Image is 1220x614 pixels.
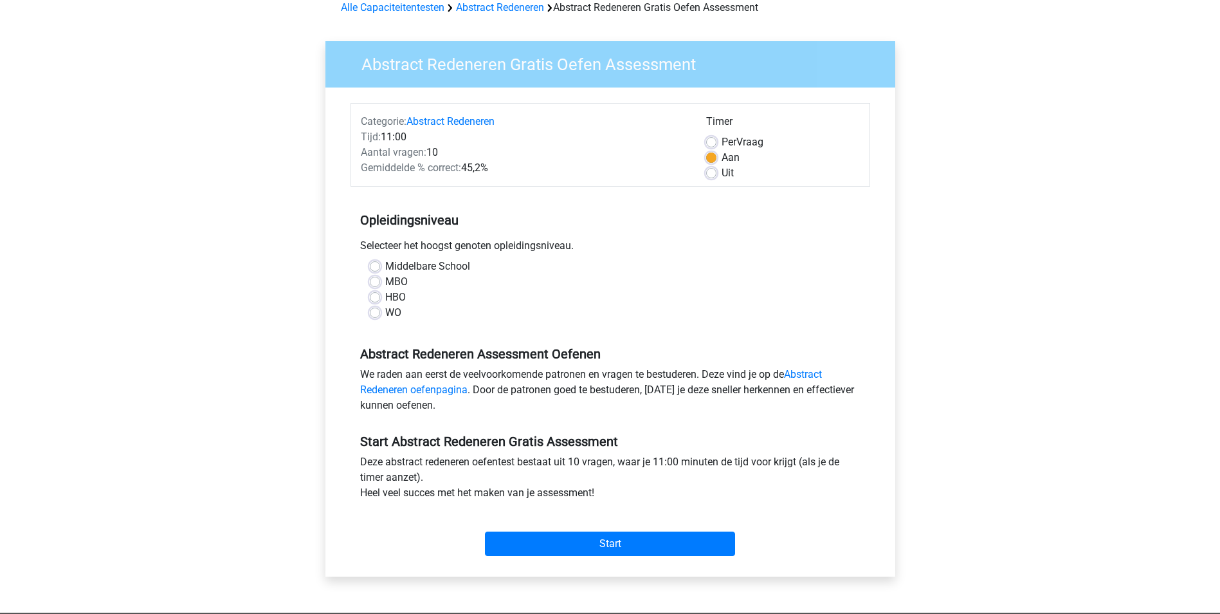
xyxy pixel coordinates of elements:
div: 11:00 [351,129,696,145]
div: Selecteer het hoogst genoten opleidingsniveau. [351,238,870,259]
span: Tijd: [361,131,381,143]
h5: Abstract Redeneren Assessment Oefenen [360,346,860,362]
div: We raden aan eerst de veelvoorkomende patronen en vragen te bestuderen. Deze vind je op de . Door... [351,367,870,418]
a: Alle Capaciteitentesten [341,1,444,14]
label: WO [385,305,401,321]
span: Per [722,136,736,148]
label: Uit [722,165,734,181]
span: Categorie: [361,115,406,127]
span: Gemiddelde % correct: [361,162,461,174]
input: Start [485,532,735,556]
span: Aantal vragen: [361,146,426,158]
h5: Opleidingsniveau [360,207,860,233]
label: Vraag [722,135,763,150]
div: 45,2% [351,160,696,176]
a: Abstract Redeneren [456,1,544,14]
label: Aan [722,150,740,165]
label: HBO [385,290,406,305]
label: MBO [385,274,408,290]
div: 10 [351,145,696,160]
h5: Start Abstract Redeneren Gratis Assessment [360,434,860,449]
div: Timer [706,114,860,135]
a: Abstract Redeneren [406,115,495,127]
label: Middelbare School [385,259,470,274]
div: Deze abstract redeneren oefentest bestaat uit 10 vragen, waar je 11:00 minuten de tijd voor krijg... [351,454,870,506]
h3: Abstract Redeneren Gratis Oefen Assessment [346,50,886,75]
